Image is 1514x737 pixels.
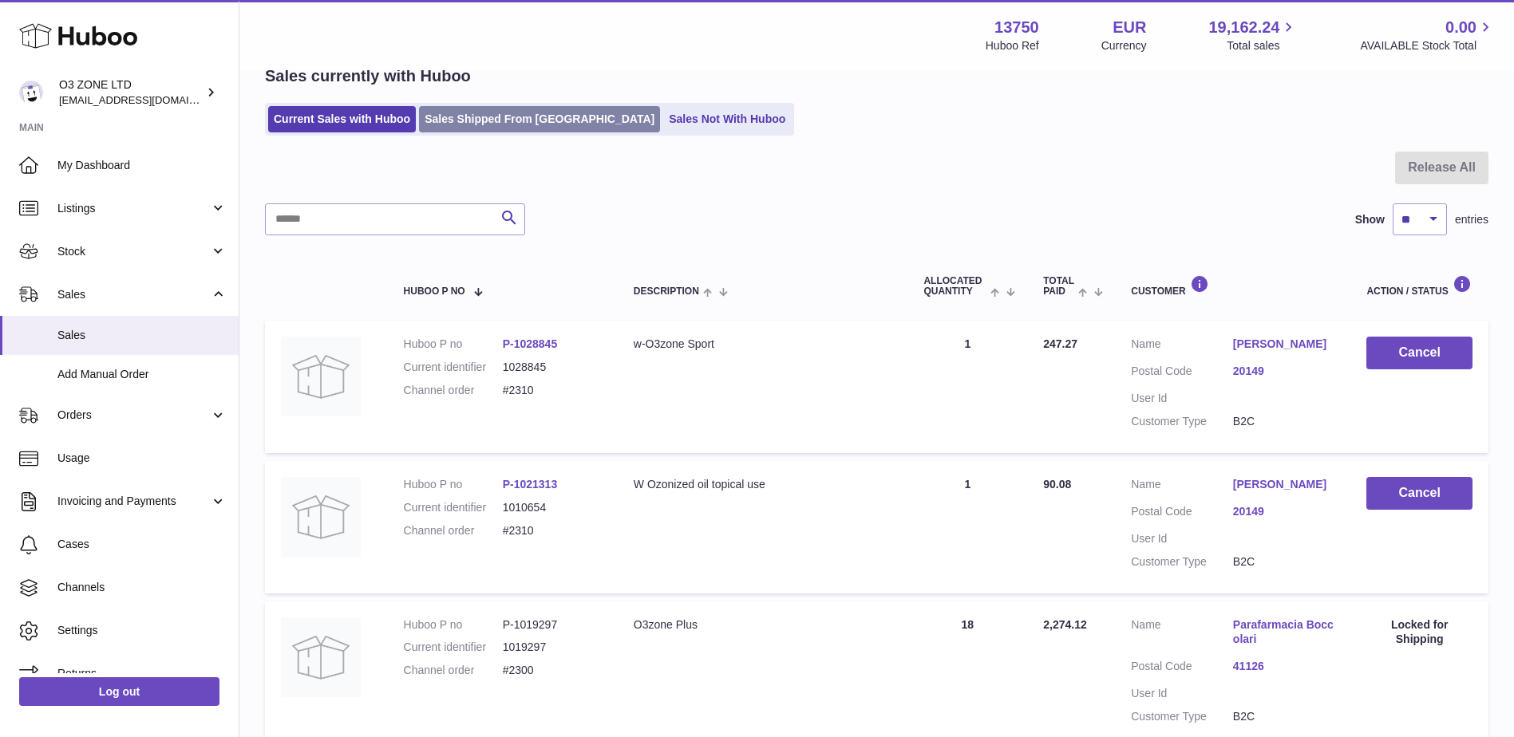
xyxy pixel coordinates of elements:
[57,158,227,173] span: My Dashboard
[404,337,503,352] dt: Huboo P no
[1366,275,1472,297] div: Action / Status
[1131,391,1233,406] dt: User Id
[1131,554,1233,569] dt: Customer Type
[1131,709,1233,724] dt: Customer Type
[1208,17,1298,53] a: 19,162.24 Total sales
[1360,38,1495,53] span: AVAILABLE Stock Total
[1233,477,1335,492] a: [PERSON_NAME]
[57,451,227,466] span: Usage
[57,367,227,382] span: Add Manual Order
[503,663,602,678] dd: #2300
[57,244,210,259] span: Stock
[404,523,503,538] dt: Channel order
[1131,617,1233,652] dt: Name
[1043,618,1087,631] span: 2,274.12
[1227,38,1298,53] span: Total sales
[1233,709,1335,724] dd: B2C
[1233,504,1335,519] a: 20149
[1101,38,1147,53] div: Currency
[1131,504,1233,523] dt: Postal Code
[1233,364,1335,379] a: 20149
[1366,337,1472,369] button: Cancel
[265,65,471,87] h2: Sales currently with Huboo
[634,286,699,297] span: Description
[404,360,503,375] dt: Current identifier
[923,276,986,297] span: ALLOCATED Quantity
[268,106,416,132] a: Current Sales with Huboo
[503,383,602,398] dd: #2310
[57,580,227,595] span: Channels
[986,38,1039,53] div: Huboo Ref
[1043,337,1077,350] span: 247.27
[503,523,602,538] dd: #2310
[59,77,203,108] div: O3 ZONE LTD
[57,537,227,552] span: Cases
[1233,337,1335,352] a: [PERSON_NAME]
[57,623,227,638] span: Settings
[1233,659,1335,674] a: 41126
[663,106,791,132] a: Sales Not With Huboo
[1233,617,1335,648] a: Parafarmacia Boccolari
[1445,17,1476,38] span: 0.00
[1208,17,1279,38] span: 19,162.24
[1131,414,1233,429] dt: Customer Type
[281,617,361,697] img: no-photo-large.jpg
[404,383,503,398] dt: Channel order
[404,477,503,492] dt: Huboo P no
[503,617,602,633] dd: P-1019297
[1043,276,1074,297] span: Total paid
[994,17,1039,38] strong: 13750
[1043,478,1071,491] span: 90.08
[59,93,235,106] span: [EMAIL_ADDRESS][DOMAIN_NAME]
[19,81,43,104] img: hello@o3zoneltd.co.uk
[19,677,219,706] a: Log out
[503,500,602,515] dd: 1010654
[503,478,558,491] a: P-1021313
[281,477,361,557] img: no-photo-large.jpg
[57,408,210,423] span: Orders
[1131,477,1233,496] dt: Name
[503,337,558,350] a: P-1028845
[404,663,503,678] dt: Channel order
[634,477,892,492] div: W Ozonized oil topical use
[1233,554,1335,569] dd: B2C
[57,201,210,216] span: Listings
[1131,686,1233,701] dt: User Id
[907,321,1027,453] td: 1
[404,640,503,655] dt: Current identifier
[1366,477,1472,510] button: Cancel
[1131,364,1233,383] dt: Postal Code
[907,461,1027,593] td: 1
[404,286,465,297] span: Huboo P no
[1455,212,1488,227] span: entries
[57,666,227,681] span: Returns
[57,328,227,343] span: Sales
[503,360,602,375] dd: 1028845
[1366,617,1472,648] div: Locked for Shipping
[281,337,361,416] img: no-photo-large.jpg
[503,640,602,655] dd: 1019297
[1355,212,1385,227] label: Show
[1360,17,1495,53] a: 0.00 AVAILABLE Stock Total
[634,337,892,352] div: w-O3zone Sport
[1113,17,1146,38] strong: EUR
[634,617,892,633] div: O3zone Plus
[1131,275,1334,297] div: Customer
[404,500,503,515] dt: Current identifier
[57,494,210,509] span: Invoicing and Payments
[1131,659,1233,678] dt: Postal Code
[1131,531,1233,546] dt: User Id
[419,106,660,132] a: Sales Shipped From [GEOGRAPHIC_DATA]
[1233,414,1335,429] dd: B2C
[404,617,503,633] dt: Huboo P no
[57,287,210,302] span: Sales
[1131,337,1233,356] dt: Name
